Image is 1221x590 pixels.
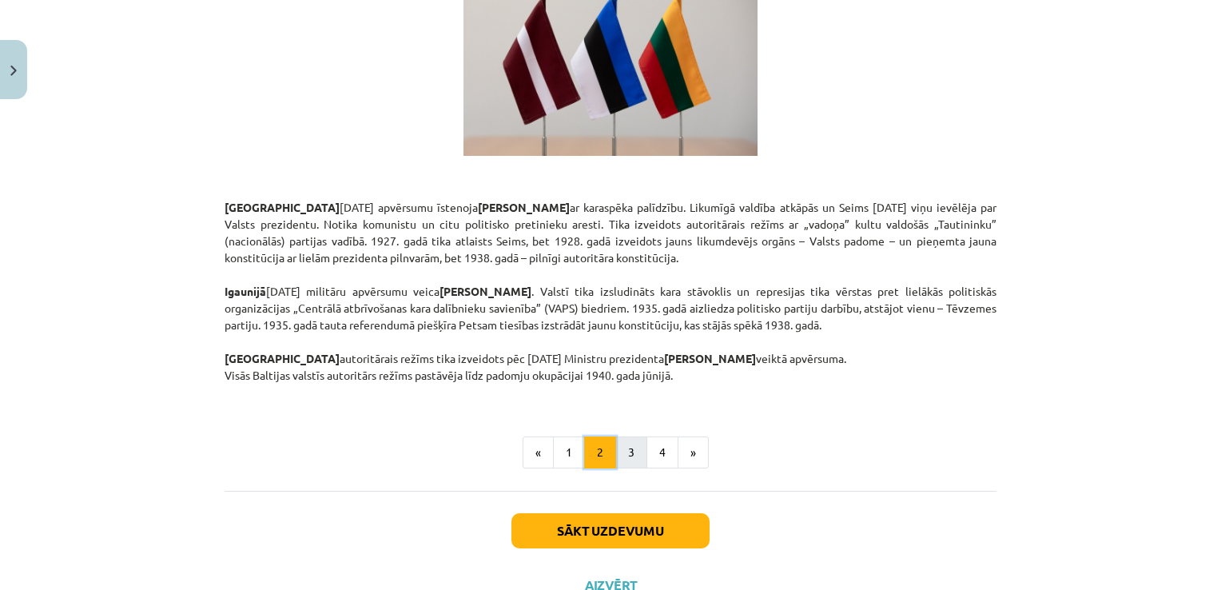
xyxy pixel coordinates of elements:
strong: [PERSON_NAME] [478,200,570,214]
img: icon-close-lesson-0947bae3869378f0d4975bcd49f059093ad1ed9edebbc8119c70593378902aed.svg [10,66,17,76]
p: [DATE] apvērsumu īstenoja ar karaspēka palīdzību. Likumīgā valdība atkāpās un Seims [DATE] viņu i... [225,165,996,401]
strong: [GEOGRAPHIC_DATA] [225,351,340,365]
strong: [GEOGRAPHIC_DATA] [225,200,340,214]
button: Sākt uzdevumu [511,513,710,548]
strong: [PERSON_NAME] [439,284,531,298]
button: 4 [646,437,678,468]
nav: Page navigation example [225,437,996,468]
button: 3 [615,437,647,468]
button: 1 [553,437,585,468]
button: « [523,437,554,468]
strong: Igaunijā [225,284,266,298]
button: 2 [584,437,616,468]
strong: [PERSON_NAME] [664,351,756,365]
button: » [678,437,709,468]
